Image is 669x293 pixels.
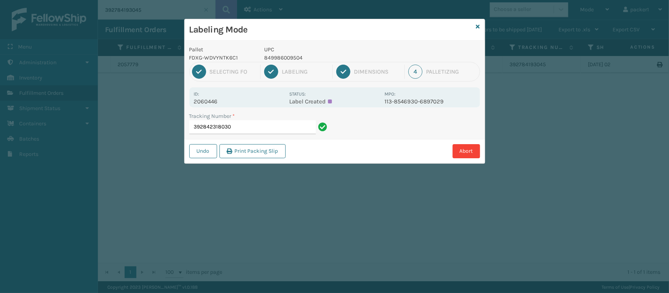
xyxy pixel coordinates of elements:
[408,65,422,79] div: 4
[426,68,477,75] div: Palletizing
[264,54,380,62] p: 849986009504
[453,144,480,158] button: Abort
[189,112,235,120] label: Tracking Number
[289,98,380,105] p: Label Created
[289,91,306,97] label: Status:
[264,45,380,54] p: UPC
[354,68,401,75] div: Dimensions
[189,144,217,158] button: Undo
[282,68,329,75] div: Labeling
[194,91,199,97] label: Id:
[210,68,257,75] div: Selecting FO
[384,91,395,97] label: MPO:
[264,65,278,79] div: 2
[189,24,473,36] h3: Labeling Mode
[336,65,350,79] div: 3
[384,98,475,105] p: 113-8546930-6897029
[194,98,285,105] p: 2060446
[219,144,286,158] button: Print Packing Slip
[192,65,206,79] div: 1
[189,45,255,54] p: Pallet
[189,54,255,62] p: FDXG-WDVYNTK6C1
